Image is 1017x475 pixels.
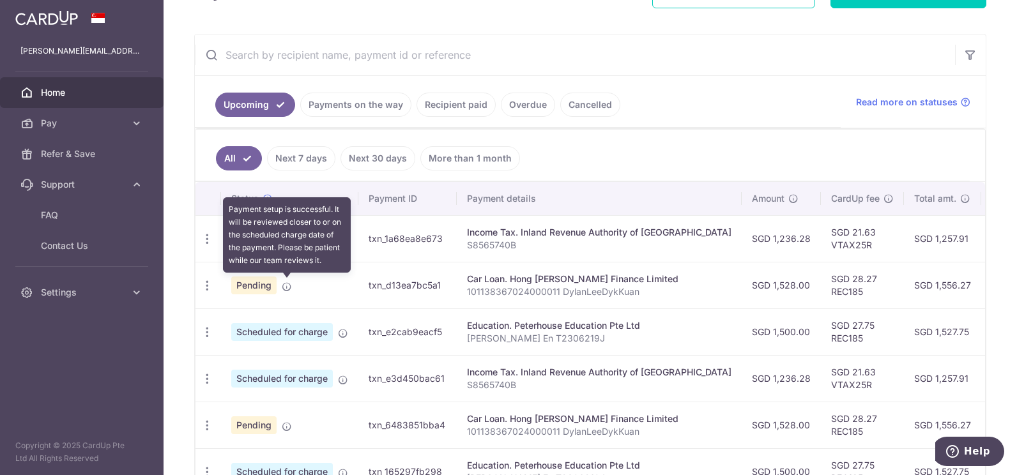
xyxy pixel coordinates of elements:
span: Amount [752,192,784,205]
td: SGD 1,257.91 [904,355,981,402]
span: Read more on statuses [856,96,958,109]
span: Contact Us [41,239,125,252]
td: SGD 1,527.75 [904,308,981,355]
td: SGD 1,236.28 [742,215,821,262]
span: Scheduled for charge [231,323,333,341]
td: SGD 1,528.00 [742,262,821,308]
td: SGD 28.27 REC185 [821,402,904,448]
td: txn_e2cab9eacf5 [358,308,457,355]
div: Income Tax. Inland Revenue Authority of [GEOGRAPHIC_DATA] [467,366,731,379]
div: Payment setup is successful. It will be reviewed closer to or on the scheduled charge date of the... [223,197,351,273]
td: SGD 21.63 VTAX25R [821,355,904,402]
p: 101138367024000011 DylanLeeDykKuan [467,425,731,438]
iframe: Opens a widget where you can find more information [935,437,1004,469]
p: [PERSON_NAME][EMAIL_ADDRESS][DOMAIN_NAME] [20,45,143,57]
td: SGD 1,236.28 [742,355,821,402]
span: Refer & Save [41,147,125,160]
td: txn_1a68ea8e673 [358,215,457,262]
td: txn_d13ea7bc5a1 [358,262,457,308]
img: CardUp [15,10,78,26]
a: All [216,146,262,170]
div: Education. Peterhouse Education Pte Ltd [467,319,731,332]
div: Car Loan. Hong [PERSON_NAME] Finance Limited [467,273,731,285]
th: Payment details [457,182,742,215]
span: Pay [41,117,125,130]
a: Next 7 days [267,146,335,170]
span: Scheduled for charge [231,370,333,388]
th: Payment ID [358,182,457,215]
a: Overdue [501,93,555,117]
td: SGD 28.27 REC185 [821,262,904,308]
span: Home [41,86,125,99]
span: Support [41,178,125,191]
td: txn_e3d450bac61 [358,355,457,402]
a: Next 30 days [340,146,415,170]
td: SGD 1,257.91 [904,215,981,262]
div: Income Tax. Inland Revenue Authority of [GEOGRAPHIC_DATA] [467,226,731,239]
td: txn_6483851bba4 [358,402,457,448]
p: S8565740B [467,379,731,391]
a: Upcoming [215,93,295,117]
td: SGD 1,528.00 [742,402,821,448]
p: [PERSON_NAME] En T2306219J [467,332,731,345]
input: Search by recipient name, payment id or reference [195,34,955,75]
td: SGD 1,556.27 [904,262,981,308]
span: Pending [231,416,277,434]
td: SGD 27.75 REC185 [821,308,904,355]
div: Education. Peterhouse Education Pte Ltd [467,459,731,472]
td: SGD 1,500.00 [742,308,821,355]
td: SGD 21.63 VTAX25R [821,215,904,262]
span: Pending [231,276,277,294]
span: Settings [41,286,125,299]
a: Cancelled [560,93,620,117]
p: 101138367024000011 DylanLeeDykKuan [467,285,731,298]
a: Payments on the way [300,93,411,117]
div: Car Loan. Hong [PERSON_NAME] Finance Limited [467,412,731,425]
td: SGD 1,556.27 [904,402,981,448]
span: Total amt. [914,192,956,205]
a: Read more on statuses [856,96,970,109]
p: S8565740B [467,239,731,252]
span: CardUp fee [831,192,880,205]
a: Recipient paid [417,93,496,117]
span: FAQ [41,209,125,222]
a: More than 1 month [420,146,520,170]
